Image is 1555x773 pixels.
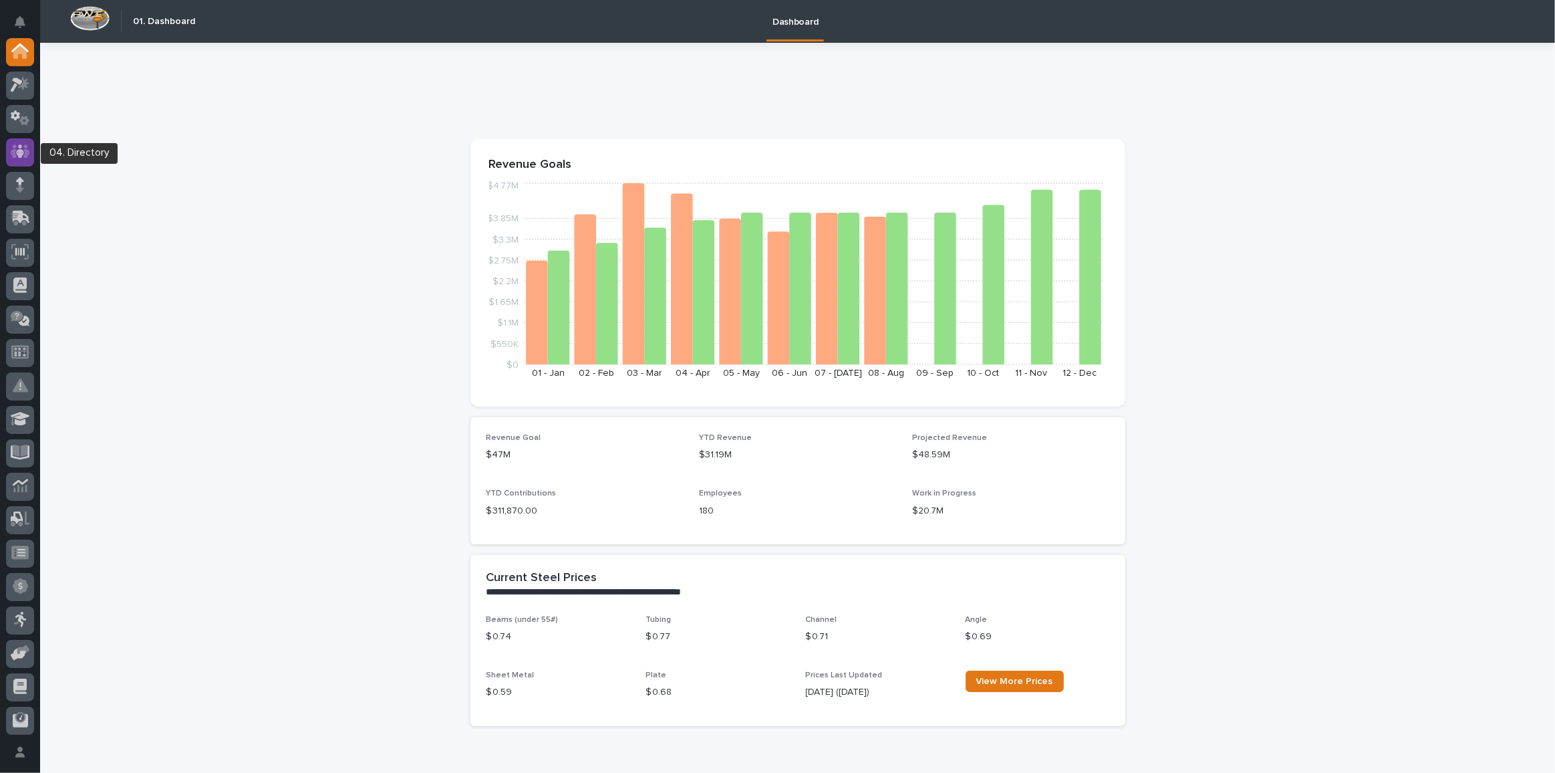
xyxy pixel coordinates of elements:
text: 09 - Sep [915,368,953,378]
p: 180 [699,504,896,518]
p: $ 0.68 [646,685,790,699]
tspan: $3.3M [492,235,519,245]
text: 05 - May [723,368,760,378]
img: Workspace Logo [70,6,110,31]
p: [DATE] ([DATE]) [806,685,950,699]
span: Projected Revenue [912,434,987,442]
span: View More Prices [976,677,1053,686]
span: Channel [806,616,837,624]
text: 11 - Nov [1015,368,1047,378]
span: Angle [966,616,988,624]
span: Sheet Metal [486,671,535,679]
p: $ 311,870.00 [486,504,684,518]
tspan: $3.85M [487,215,519,224]
span: YTD Contributions [486,489,557,498]
tspan: $2.2M [492,277,519,286]
span: Beams (under 55#) [486,616,559,624]
tspan: $1.65M [488,298,519,308]
text: 06 - Jun [772,368,807,378]
text: 12 - Dec [1063,368,1097,378]
p: $ 0.71 [806,630,950,644]
tspan: $2.75M [488,256,519,265]
p: $47M [486,448,684,462]
a: View More Prices [966,671,1064,692]
tspan: $550K [490,340,519,349]
text: 01 - Jan [531,368,564,378]
tspan: $1.1M [497,319,519,328]
tspan: $4.77M [487,182,519,191]
span: Revenue Goal [486,434,541,442]
p: $20.7M [912,504,1109,518]
span: Work in Progress [912,489,976,498]
text: 02 - Feb [579,368,614,378]
p: $31.19M [699,448,896,462]
div: Notifications [17,16,34,37]
text: 07 - [DATE] [814,368,861,378]
h2: 01. Dashboard [133,16,195,27]
p: $ 0.74 [486,630,630,644]
tspan: $0 [507,360,519,370]
h2: Current Steel Prices [486,571,597,586]
p: $48.59M [912,448,1109,462]
span: Tubing [646,616,672,624]
span: YTD Revenue [699,434,752,442]
button: Notifications [6,8,34,36]
text: 10 - Oct [967,368,999,378]
p: Revenue Goals [489,158,1107,173]
span: Employees [699,489,742,498]
text: 04 - Apr [676,368,710,378]
span: Plate [646,671,667,679]
text: 08 - Aug [868,368,904,378]
text: 03 - Mar [627,368,662,378]
p: $ 0.77 [646,630,790,644]
p: $ 0.69 [966,630,1109,644]
span: Prices Last Updated [806,671,883,679]
p: $ 0.59 [486,685,630,699]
